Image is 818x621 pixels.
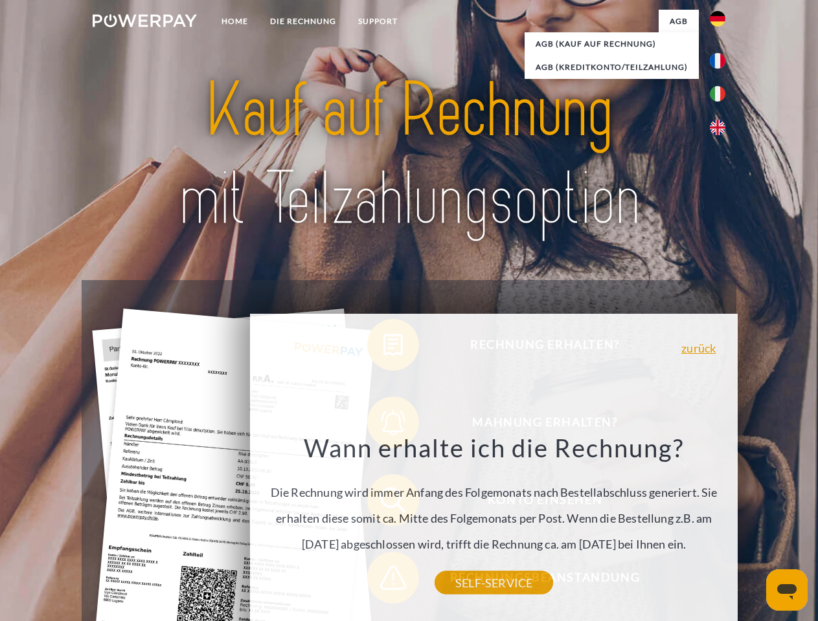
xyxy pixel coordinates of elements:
[710,11,725,27] img: de
[93,14,197,27] img: logo-powerpay-white.svg
[259,10,347,33] a: DIE RECHNUNG
[525,56,699,79] a: AGB (Kreditkonto/Teilzahlung)
[258,432,731,583] div: Die Rechnung wird immer Anfang des Folgemonats nach Bestellabschluss generiert. Sie erhalten dies...
[210,10,259,33] a: Home
[766,569,808,611] iframe: Schaltfläche zum Öffnen des Messaging-Fensters
[710,86,725,102] img: it
[659,10,699,33] a: agb
[710,120,725,135] img: en
[525,32,699,56] a: AGB (Kauf auf Rechnung)
[681,342,716,354] a: zurück
[347,10,409,33] a: SUPPORT
[435,571,553,594] a: SELF-SERVICE
[258,432,731,463] h3: Wann erhalte ich die Rechnung?
[710,53,725,69] img: fr
[124,62,694,248] img: title-powerpay_de.svg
